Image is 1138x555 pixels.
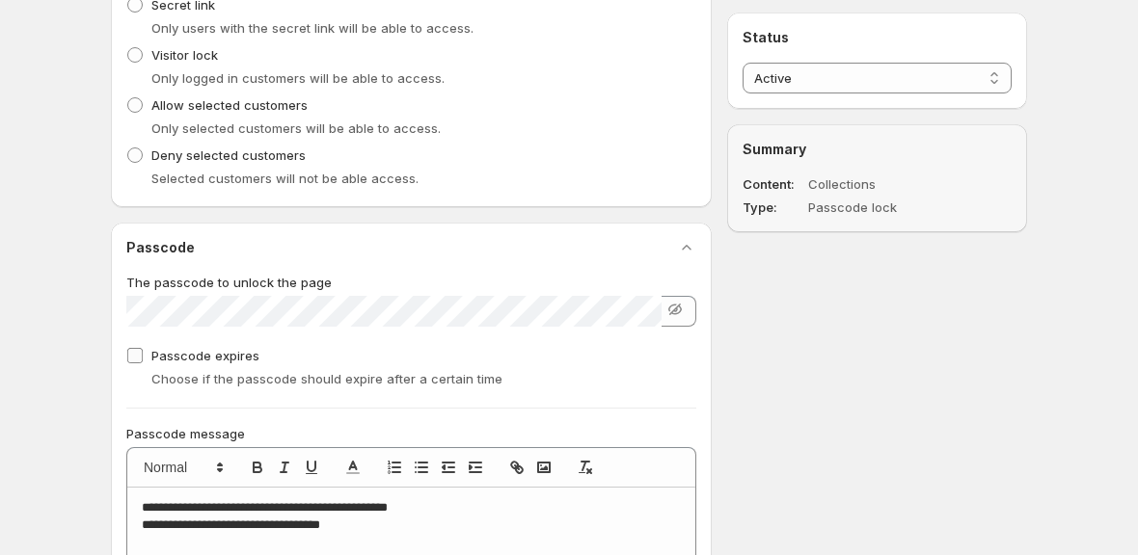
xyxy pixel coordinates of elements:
[126,238,195,257] h2: Passcode
[151,120,441,136] span: Only selected customers will be able to access.
[151,371,502,386] span: Choose if the passcode should expire after a certain time
[808,198,957,217] dd: Passcode lock
[151,147,306,163] span: Deny selected customers
[151,70,445,86] span: Only logged in customers will be able to access.
[126,275,332,290] span: The passcode to unlock the page
[151,348,259,363] span: Passcode expires
[808,174,957,194] dd: Collections
[743,198,804,217] dt: Type:
[743,174,804,194] dt: Content:
[151,47,218,63] span: Visitor lock
[151,171,419,186] span: Selected customers will not be able access.
[151,97,308,113] span: Allow selected customers
[151,20,474,36] span: Only users with the secret link will be able to access.
[743,140,1012,159] h2: Summary
[126,424,696,443] p: Passcode message
[743,28,1012,47] h2: Status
